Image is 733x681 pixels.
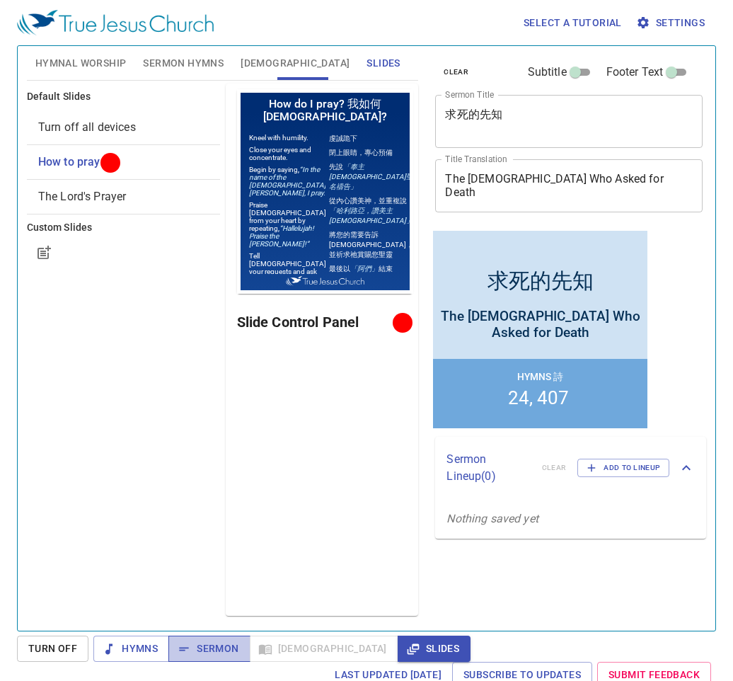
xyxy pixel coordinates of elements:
[17,636,88,662] button: Turn Off
[639,14,705,32] span: Settings
[241,55,350,72] span: [DEMOGRAPHIC_DATA]
[93,636,169,662] button: Hymns
[12,163,91,202] p: Tell [DEMOGRAPHIC_DATA] your requests and ask Him to give you the Holy Spirit.
[38,190,127,203] span: [object Object]
[577,459,669,477] button: Add to Lineup
[4,4,173,38] h1: How do I pray? 我如何[DEMOGRAPHIC_DATA]?
[92,107,176,137] p: 從內心讚美神，並重複說
[92,59,176,69] p: 閉上眼睛，專心預備
[435,64,477,81] button: clear
[168,636,250,662] button: Sermon
[429,227,651,432] iframe: from-child
[409,640,459,658] span: Slides
[398,636,471,662] button: Slides
[445,172,693,199] textarea: The [DEMOGRAPHIC_DATA] Who Asked for Death
[12,112,91,159] p: Praise [DEMOGRAPHIC_DATA] from your heart by repeating,
[12,57,91,72] p: Close your eyes and concentrate.
[28,640,77,658] span: Turn Off
[113,176,142,183] em: 「阿們」
[17,10,214,35] img: True Jesus Church
[27,145,220,179] div: How to pray
[12,135,77,159] em: “Hallelujah! Praise the [PERSON_NAME]!”
[12,76,91,108] p: Begin by saying,
[38,155,100,168] span: [object Object]
[446,512,538,525] i: Nothing saved yet
[27,110,220,144] div: Turn off all devices
[27,220,220,236] h6: Custom Slides
[27,89,220,105] h6: Default Slides
[444,66,468,79] span: clear
[92,118,176,135] em: 「哈利路亞，讚美主[DEMOGRAPHIC_DATA]」
[49,187,128,197] img: True Jesus Church
[445,108,693,135] textarea: 求死的先知
[446,451,530,485] p: Sermon Lineup ( 0 )
[518,10,628,36] button: Select a tutorial
[180,640,238,658] span: Sermon
[105,640,158,658] span: Hymns
[35,55,127,72] span: Hymnal Worship
[12,45,91,52] p: Kneel with humility.
[524,14,622,32] span: Select a tutorial
[92,74,176,101] em: 「奉主[DEMOGRAPHIC_DATA]聖名禱告」
[143,55,224,72] span: Sermon Hymns
[237,311,398,333] h6: Slide Control Panel
[92,141,176,171] p: 將您的需要告訴[DEMOGRAPHIC_DATA]，並祈求祂賞賜您聖靈
[27,180,220,214] div: The Lord's Prayer
[633,10,710,36] button: Settings
[528,64,567,81] span: Subtitle
[92,73,176,103] p: 先說
[38,120,136,134] span: [object Object]
[587,462,660,474] span: Add to Lineup
[366,55,400,72] span: Slides
[12,76,91,108] em: “In the name of the [DEMOGRAPHIC_DATA][PERSON_NAME], I pray.”
[606,64,664,81] span: Footer Text
[92,45,176,55] p: 虔誠跪下
[92,175,176,193] p: 最後以 結束[DEMOGRAPHIC_DATA]
[435,437,706,499] div: Sermon Lineup(0)clearAdd to Lineup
